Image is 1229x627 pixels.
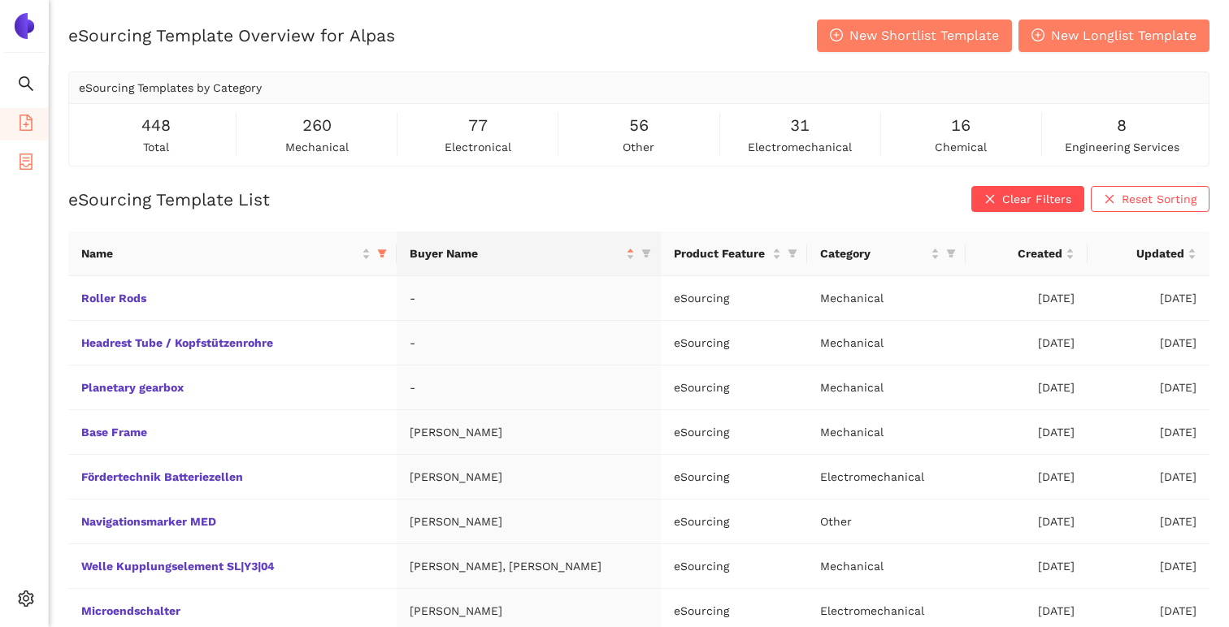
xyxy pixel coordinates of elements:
span: filter [943,241,959,266]
span: filter [946,249,956,258]
span: search [18,70,34,102]
span: 260 [302,113,332,138]
td: [PERSON_NAME] [397,499,662,544]
span: 8 [1117,113,1127,138]
td: [DATE] [966,321,1088,365]
span: New Shortlist Template [849,25,999,45]
span: eSourcing Templates by Category [79,81,262,94]
td: [DATE] [966,410,1088,455]
td: eSourcing [661,499,807,544]
td: [DATE] [1088,321,1209,365]
span: plus-circle [830,28,843,44]
td: Other [807,499,966,544]
th: this column's title is Category,this column is sortable [807,231,966,276]
td: [DATE] [966,499,1088,544]
span: electronical [445,138,511,156]
button: plus-circleNew Longlist Template [1018,19,1209,52]
span: Buyer Name [410,244,623,262]
td: [DATE] [966,455,1088,499]
td: [DATE] [1088,455,1209,499]
span: Created [979,244,1062,262]
td: eSourcing [661,544,807,589]
span: other [623,138,654,156]
td: [DATE] [1088,544,1209,589]
span: 77 [468,113,488,138]
span: chemical [935,138,987,156]
td: [DATE] [1088,365,1209,410]
span: Updated [1101,244,1184,262]
th: this column's title is Updated,this column is sortable [1088,231,1209,276]
td: eSourcing [661,365,807,410]
span: container [18,148,34,180]
td: eSourcing [661,276,807,321]
td: [DATE] [1088,499,1209,544]
td: [DATE] [966,276,1088,321]
span: filter [641,249,651,258]
td: - [397,276,662,321]
h2: eSourcing Template List [68,188,270,211]
td: [DATE] [966,365,1088,410]
td: eSourcing [661,321,807,365]
span: filter [374,241,390,266]
span: 31 [790,113,810,138]
td: [DATE] [1088,410,1209,455]
h2: eSourcing Template Overview for Alpas [68,24,395,47]
th: this column's title is Product Feature,this column is sortable [661,231,807,276]
span: New Longlist Template [1051,25,1196,45]
span: plus-circle [1031,28,1044,44]
span: close [1104,193,1115,206]
span: mechanical [285,138,349,156]
th: this column's title is Name,this column is sortable [68,231,397,276]
span: total [143,138,169,156]
td: Mechanical [807,321,966,365]
td: - [397,365,662,410]
button: plus-circleNew Shortlist Template [817,19,1012,52]
td: [PERSON_NAME], [PERSON_NAME] [397,544,662,589]
img: Logo [11,13,37,39]
td: Mechanical [807,276,966,321]
span: filter [788,249,797,258]
span: filter [638,241,654,266]
td: Mechanical [807,365,966,410]
td: [PERSON_NAME] [397,455,662,499]
span: setting [18,585,34,617]
button: closeReset Sorting [1091,186,1209,212]
td: eSourcing [661,455,807,499]
span: close [984,193,996,206]
span: Clear Filters [1002,190,1071,208]
td: eSourcing [661,410,807,455]
span: electromechanical [748,138,852,156]
span: filter [377,249,387,258]
span: engineering services [1065,138,1179,156]
span: file-add [18,109,34,141]
span: Category [820,244,927,262]
td: Mechanical [807,544,966,589]
span: Product Feature [674,244,769,262]
td: Mechanical [807,410,966,455]
td: [PERSON_NAME] [397,410,662,455]
span: 448 [141,113,171,138]
td: [DATE] [1088,276,1209,321]
td: - [397,321,662,365]
td: Electromechanical [807,455,966,499]
span: Reset Sorting [1122,190,1196,208]
td: [DATE] [966,544,1088,589]
span: 56 [629,113,649,138]
span: 16 [951,113,971,138]
span: Name [81,244,358,262]
button: closeClear Filters [971,186,1084,212]
th: this column's title is Created,this column is sortable [966,231,1088,276]
span: filter [784,241,801,266]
